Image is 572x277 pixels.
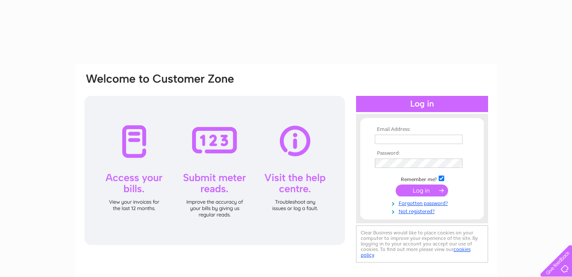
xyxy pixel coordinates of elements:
[356,225,488,263] div: Clear Business would like to place cookies on your computer to improve your experience of the sit...
[373,127,471,133] th: Email Address:
[375,207,471,215] a: Not registered?
[373,150,471,156] th: Password:
[361,246,471,258] a: cookies policy
[375,199,471,207] a: Forgotten password?
[373,174,471,183] td: Remember me?
[396,185,448,196] input: Submit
